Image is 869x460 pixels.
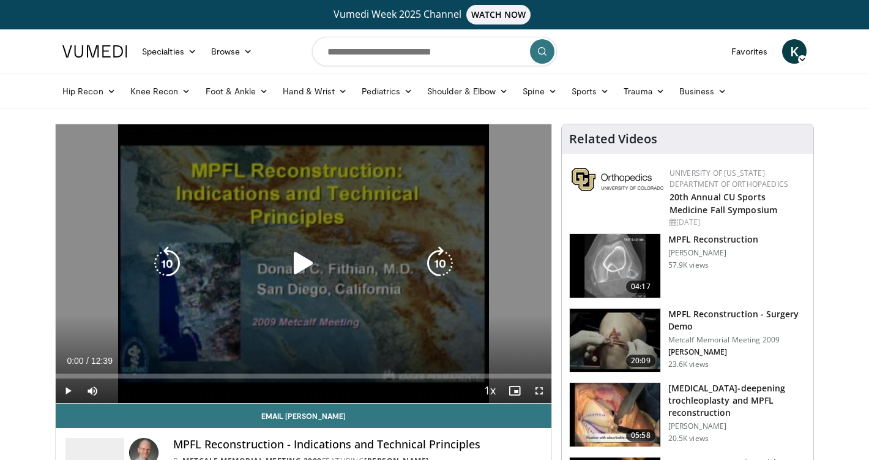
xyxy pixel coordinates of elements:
[86,356,89,366] span: /
[55,79,123,104] a: Hip Recon
[668,233,758,246] h3: MPFL Reconstruction
[67,356,83,366] span: 0:00
[668,360,709,369] p: 23.6K views
[204,39,260,64] a: Browse
[564,79,617,104] a: Sports
[56,124,551,404] video-js: Video Player
[420,79,515,104] a: Shoulder & Elbow
[724,39,775,64] a: Favorites
[626,355,655,367] span: 20:09
[135,39,204,64] a: Specialties
[275,79,354,104] a: Hand & Wrist
[64,5,805,25] a: Vumedi Week 2025 ChannelWATCH NOW
[668,308,806,333] h3: MPFL Reconstruction - Surgery Demo
[56,379,80,403] button: Play
[672,79,734,104] a: Business
[527,379,551,403] button: Fullscreen
[668,335,806,345] p: Metcalf Memorial Meeting 2009
[569,132,657,146] h4: Related Videos
[669,191,777,216] a: 20th Annual CU Sports Medicine Fall Symposium
[570,234,660,298] img: 38434_0000_3.png.150x105_q85_crop-smart_upscale.jpg
[669,217,804,228] div: [DATE]
[668,347,806,357] p: [PERSON_NAME]
[62,45,127,58] img: VuMedi Logo
[466,5,531,25] span: WATCH NOW
[354,79,420,104] a: Pediatrics
[569,308,806,373] a: 20:09 MPFL Reconstruction - Surgery Demo Metcalf Memorial Meeting 2009 [PERSON_NAME] 23.6K views
[56,404,551,428] a: Email [PERSON_NAME]
[569,233,806,298] a: 04:17 MPFL Reconstruction [PERSON_NAME] 57.9K views
[669,168,788,189] a: University of [US_STATE] Department of Orthopaedics
[80,379,105,403] button: Mute
[668,434,709,443] p: 20.5K views
[570,309,660,372] img: aren_3.png.150x105_q85_crop-smart_upscale.jpg
[668,260,709,270] p: 57.9K views
[478,379,502,403] button: Playback Rate
[616,79,672,104] a: Trauma
[91,356,113,366] span: 12:39
[123,79,198,104] a: Knee Recon
[626,429,655,442] span: 05:58
[668,382,806,419] h3: [MEDICAL_DATA]-deepening trochleoplasty and MPFL reconstruction
[572,168,663,191] img: 355603a8-37da-49b6-856f-e00d7e9307d3.png.150x105_q85_autocrop_double_scale_upscale_version-0.2.png
[502,379,527,403] button: Enable picture-in-picture mode
[198,79,276,104] a: Foot & Ankle
[570,383,660,447] img: XzOTlMlQSGUnbGTX4xMDoxOjB1O8AjAz_1.150x105_q85_crop-smart_upscale.jpg
[668,248,758,258] p: [PERSON_NAME]
[56,374,551,379] div: Progress Bar
[668,421,806,431] p: [PERSON_NAME]
[782,39,807,64] a: K
[173,438,542,451] h4: MPFL Reconstruction - Indications and Technical Principles
[569,382,806,447] a: 05:58 [MEDICAL_DATA]-deepening trochleoplasty and MPFL reconstruction [PERSON_NAME] 20.5K views
[626,281,655,293] span: 04:17
[515,79,564,104] a: Spine
[312,37,557,66] input: Search topics, interventions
